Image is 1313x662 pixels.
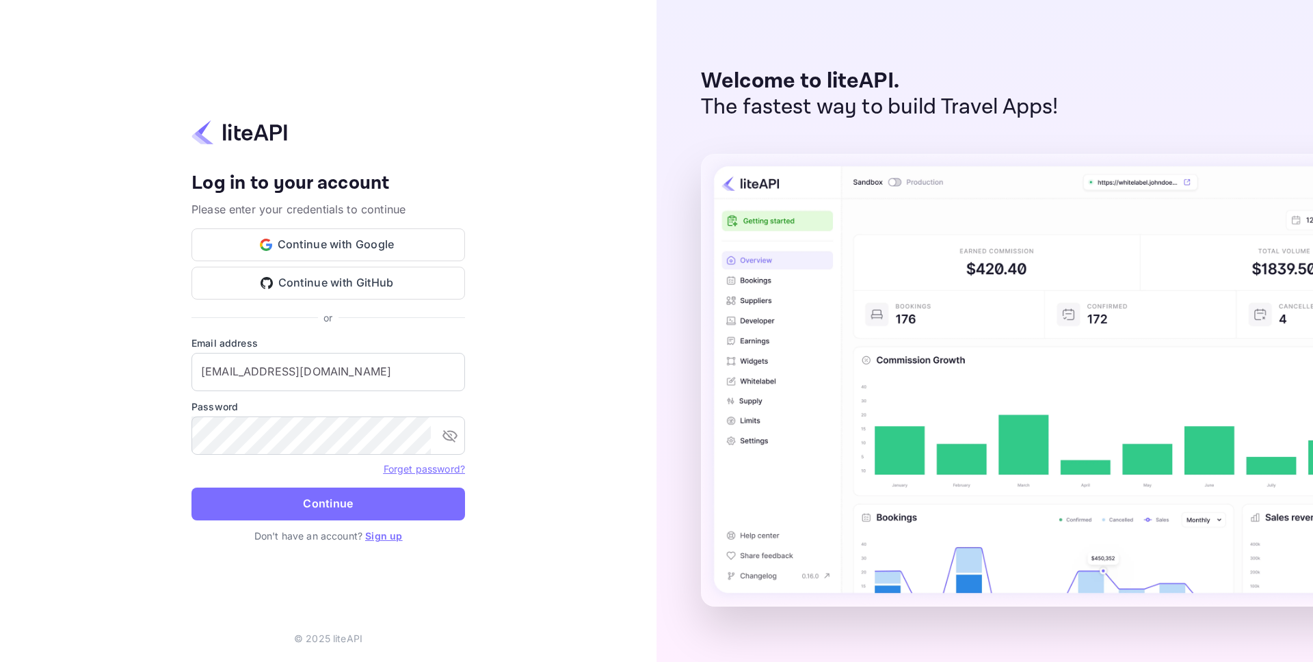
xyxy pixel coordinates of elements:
p: Don't have an account? [191,529,465,543]
label: Password [191,399,465,414]
a: Forget password? [384,463,465,475]
p: or [323,310,332,325]
img: liteapi [191,119,287,146]
button: Continue with Google [191,228,465,261]
h4: Log in to your account [191,172,465,196]
p: Welcome to liteAPI. [701,68,1059,94]
p: The fastest way to build Travel Apps! [701,94,1059,120]
a: Sign up [365,530,402,542]
button: Continue [191,488,465,520]
p: Please enter your credentials to continue [191,201,465,217]
button: Continue with GitHub [191,267,465,300]
input: Enter your email address [191,353,465,391]
button: toggle password visibility [436,422,464,449]
a: Forget password? [384,462,465,475]
label: Email address [191,336,465,350]
p: © 2025 liteAPI [294,631,362,646]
